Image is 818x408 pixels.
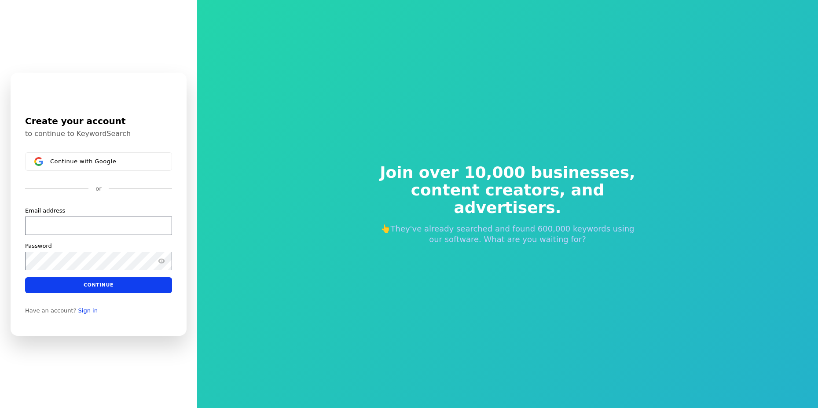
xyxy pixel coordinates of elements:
[78,307,98,314] a: Sign in
[95,185,101,193] p: or
[25,129,172,138] p: to continue to KeywordSearch
[34,157,43,166] img: Sign in with Google
[25,152,172,171] button: Sign in with GoogleContinue with Google
[374,164,642,181] span: Join over 10,000 businesses,
[50,158,116,165] span: Continue with Google
[374,181,642,217] span: content creators, and advertisers.
[25,277,172,293] button: Continue
[25,307,77,314] span: Have an account?
[25,242,52,250] label: Password
[156,255,167,266] button: Show password
[25,114,172,128] h1: Create your account
[25,206,65,214] label: Email address
[374,224,642,245] p: 👆They've already searched and found 600,000 keywords using our software. What are you waiting for?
